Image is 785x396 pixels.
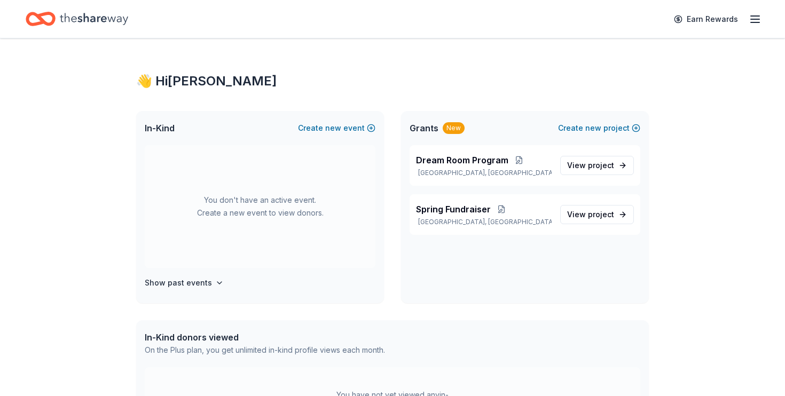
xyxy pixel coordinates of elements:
div: In-Kind donors viewed [145,331,385,344]
span: new [585,122,601,134]
span: Dream Room Program [416,154,508,167]
a: Home [26,6,128,31]
span: View [567,159,614,172]
p: [GEOGRAPHIC_DATA], [GEOGRAPHIC_DATA] [416,218,552,226]
h4: Show past events [145,276,212,289]
a: Earn Rewards [668,10,744,29]
div: On the Plus plan, you get unlimited in-kind profile views each month. [145,344,385,357]
span: In-Kind [145,122,175,134]
p: [GEOGRAPHIC_DATA], [GEOGRAPHIC_DATA] [416,169,552,177]
a: View project [560,156,634,175]
span: project [588,210,614,219]
span: new [325,122,341,134]
button: Show past events [145,276,224,289]
div: You don't have an active event. Create a new event to view donors. [145,145,375,268]
a: View project [560,205,634,224]
button: Createnewevent [298,122,375,134]
span: View [567,208,614,221]
div: 👋 Hi [PERSON_NAME] [136,73,649,90]
button: Createnewproject [558,122,640,134]
span: project [588,161,614,170]
div: New [443,122,465,134]
span: Spring Fundraiser [416,203,491,216]
span: Grants [410,122,438,134]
